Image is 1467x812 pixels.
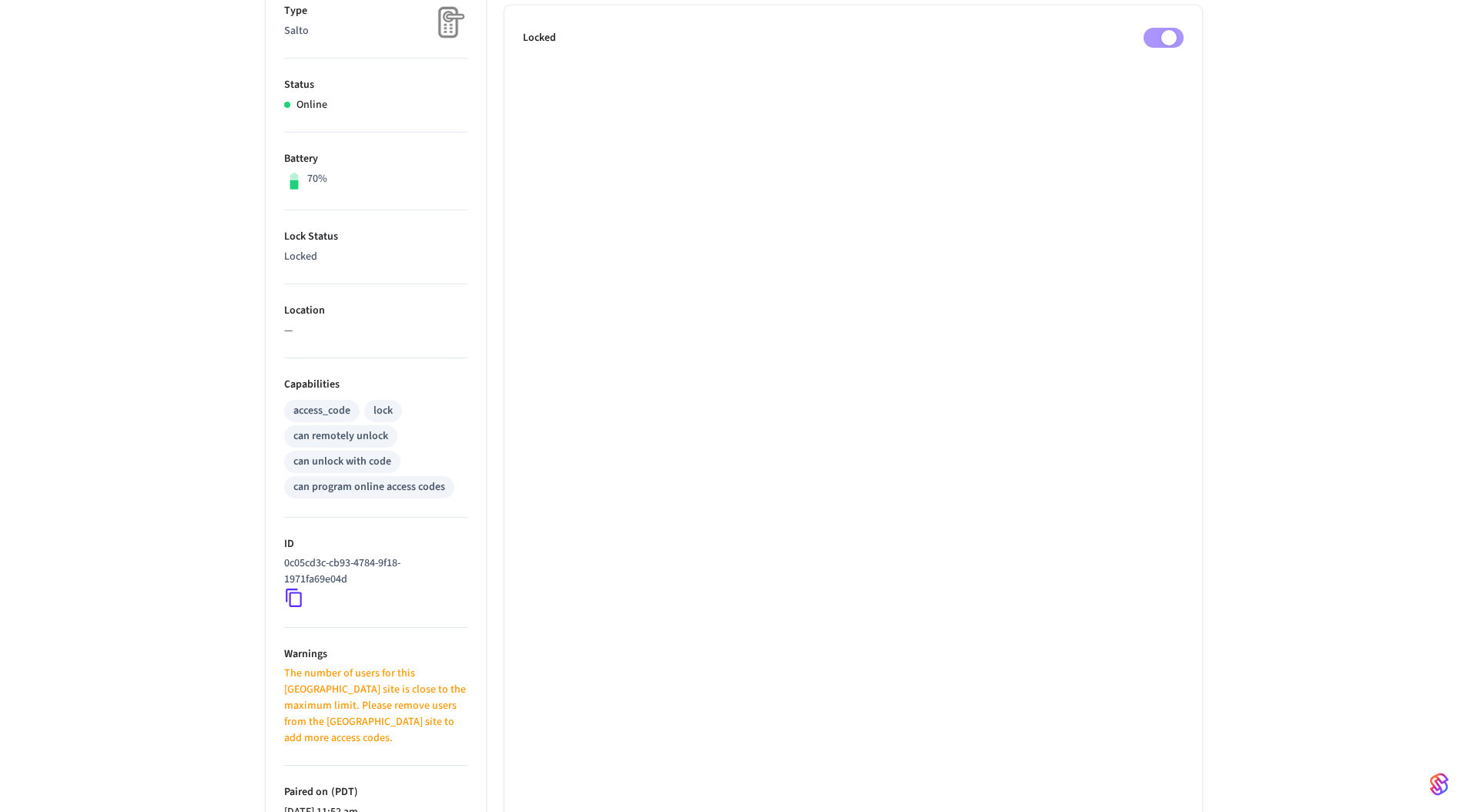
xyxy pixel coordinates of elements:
p: Type [284,3,467,19]
div: can remotely unlock [293,428,388,445]
p: Salto [284,23,467,39]
p: Locked [284,249,467,265]
p: 0c05cd3c-cb93-4784-9f18-1971fa69e04d [284,555,461,588]
p: Paired on [284,784,467,800]
p: The number of users for this [GEOGRAPHIC_DATA] site is close to the maximum limit. Please remove ... [284,666,467,747]
p: Lock Status [284,229,467,245]
div: can program online access codes [293,479,445,495]
p: Warnings [284,646,467,663]
div: lock [373,403,393,419]
p: Battery [284,151,467,167]
p: Status [284,77,467,93]
p: 70% [307,171,327,187]
p: Locked [523,30,556,46]
img: Placeholder Lock Image [429,3,467,42]
div: can unlock with code [293,454,391,470]
p: Location [284,303,467,319]
p: ID [284,536,467,552]
span: ( PDT ) [328,784,358,800]
p: Online [296,97,327,113]
div: access_code [293,403,350,419]
p: Capabilities [284,377,467,393]
img: SeamLogoGradient.69752ec5.svg [1430,772,1449,797]
p: — [284,323,467,339]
